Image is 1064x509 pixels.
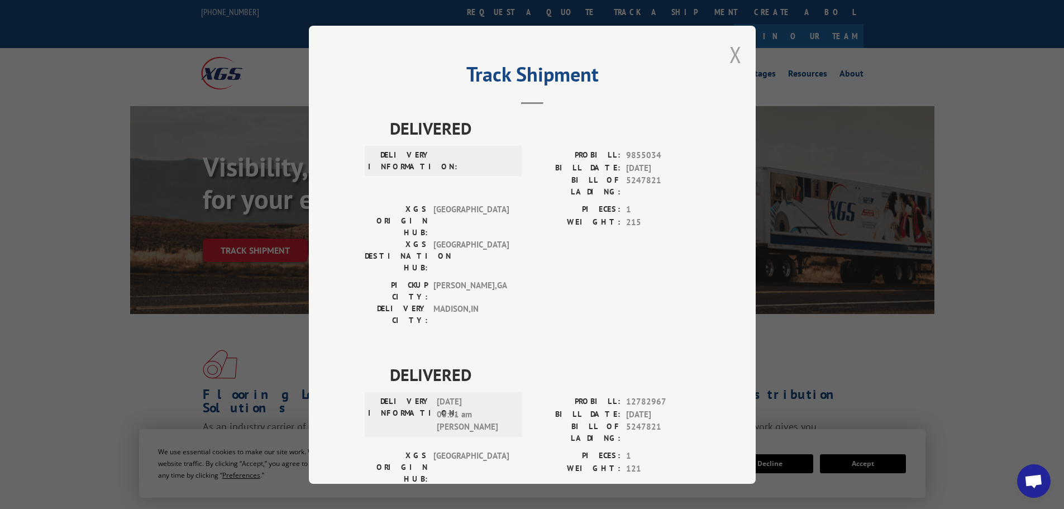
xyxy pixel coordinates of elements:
[1017,464,1051,498] div: Open chat
[532,216,621,229] label: WEIGHT:
[365,203,428,239] label: XGS ORIGIN HUB:
[626,149,700,162] span: 9855034
[626,462,700,475] span: 121
[390,362,700,387] span: DELIVERED
[365,66,700,88] h2: Track Shipment
[532,450,621,463] label: PIECES:
[626,216,700,229] span: 215
[532,396,621,408] label: PROBILL:
[532,462,621,475] label: WEIGHT:
[532,421,621,444] label: BILL OF LADING:
[532,161,621,174] label: BILL DATE:
[433,239,509,274] span: [GEOGRAPHIC_DATA]
[532,149,621,162] label: PROBILL:
[437,396,512,434] span: [DATE] 08:31 am [PERSON_NAME]
[729,40,742,69] button: Close modal
[532,174,621,198] label: BILL OF LADING:
[390,116,700,141] span: DELIVERED
[368,149,431,173] label: DELIVERY INFORMATION:
[433,450,509,485] span: [GEOGRAPHIC_DATA]
[532,203,621,216] label: PIECES:
[626,421,700,444] span: 5247821
[532,408,621,421] label: BILL DATE:
[365,303,428,326] label: DELIVERY CITY:
[626,174,700,198] span: 5247821
[365,239,428,274] label: XGS DESTINATION HUB:
[365,450,428,485] label: XGS ORIGIN HUB:
[626,396,700,408] span: 12782967
[365,279,428,303] label: PICKUP CITY:
[433,203,509,239] span: [GEOGRAPHIC_DATA]
[368,396,431,434] label: DELIVERY INFORMATION:
[626,450,700,463] span: 1
[626,203,700,216] span: 1
[626,408,700,421] span: [DATE]
[433,303,509,326] span: MADISON , IN
[433,279,509,303] span: [PERSON_NAME] , GA
[626,161,700,174] span: [DATE]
